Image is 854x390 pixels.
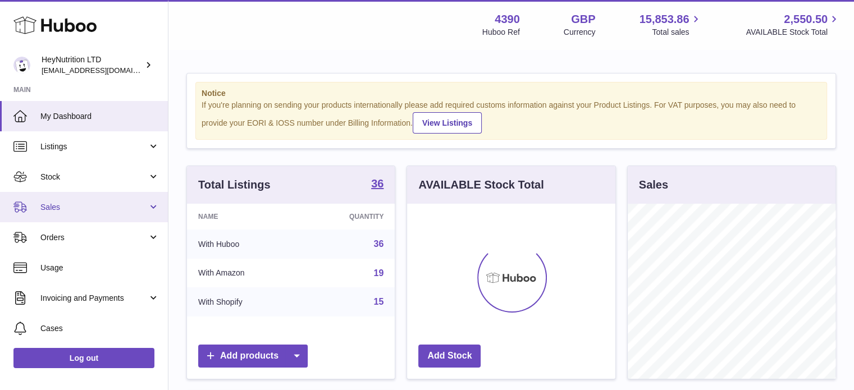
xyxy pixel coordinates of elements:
span: Usage [40,263,159,273]
strong: 4390 [495,12,520,27]
strong: 36 [371,178,383,189]
span: Invoicing and Payments [40,293,148,304]
span: 2,550.50 [784,12,828,27]
th: Name [187,204,301,230]
div: Huboo Ref [482,27,520,38]
span: Sales [40,202,148,213]
strong: GBP [571,12,595,27]
span: Listings [40,141,148,152]
div: If you're planning on sending your products internationally please add required customs informati... [202,100,821,134]
td: With Amazon [187,259,301,288]
a: Add Stock [418,345,481,368]
span: Cases [40,323,159,334]
a: 36 [371,178,383,191]
a: View Listings [413,112,482,134]
td: With Huboo [187,230,301,259]
div: Currency [564,27,596,38]
a: 15,853.86 Total sales [639,12,702,38]
strong: Notice [202,88,821,99]
a: Add products [198,345,308,368]
h3: Total Listings [198,177,271,192]
span: 15,853.86 [639,12,689,27]
h3: Sales [639,177,668,192]
h3: AVAILABLE Stock Total [418,177,544,192]
span: AVAILABLE Stock Total [746,27,841,38]
a: 19 [374,268,384,278]
td: With Shopify [187,287,301,316]
a: 36 [374,239,384,249]
span: Orders [40,232,148,243]
a: 2,550.50 AVAILABLE Stock Total [746,12,841,38]
div: HeyNutrition LTD [42,54,143,76]
span: My Dashboard [40,111,159,122]
img: info@heynutrition.com [13,57,30,74]
span: Stock [40,172,148,182]
span: [EMAIL_ADDRESS][DOMAIN_NAME] [42,66,165,75]
a: Log out [13,348,154,368]
span: Total sales [652,27,702,38]
th: Quantity [301,204,395,230]
a: 15 [374,297,384,306]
